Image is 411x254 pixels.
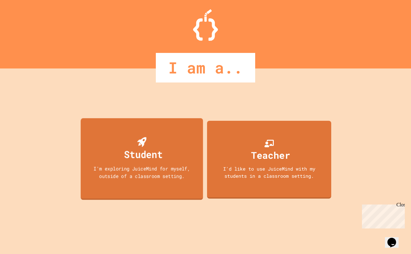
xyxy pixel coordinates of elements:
iframe: chat widget [385,229,405,248]
div: I am a.. [156,53,255,82]
img: Logo.svg [193,9,218,41]
div: Student [124,147,163,162]
div: Chat with us now!Close [2,2,43,40]
iframe: chat widget [359,202,405,228]
div: Teacher [251,148,290,162]
div: I'd like to use JuiceMind with my students in a classroom setting. [213,165,325,179]
div: I'm exploring JuiceMind for myself, outside of a classroom setting. [87,165,197,180]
